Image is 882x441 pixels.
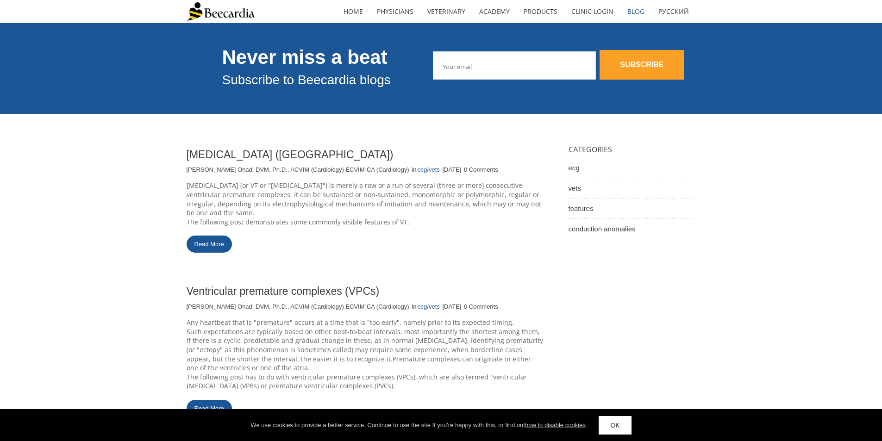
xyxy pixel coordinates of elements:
p: Such expectations are typically based on other beat-to-beat intervals, most importantly the short... [187,327,543,373]
a: how to disable cookies [525,422,586,429]
a: home [337,1,370,22]
a: ecg [569,158,696,178]
p: [DATE] [442,303,461,311]
span: Subscribe to Beecardia blogs [222,73,391,87]
a: Read More [187,236,232,253]
a: Blog [620,1,651,22]
img: Beecardia [187,2,255,21]
div: We use cookies to provide a better service. Continue to use the site If you're happy with this, o... [250,421,587,430]
a: vets [569,178,696,199]
span: CATEGORIES [569,144,612,155]
span: in [412,303,416,310]
a: Read More [187,400,232,417]
span: Premature complexes can originate in either one of the ventricles or one of the atria. [187,354,531,373]
span: / [412,166,440,173]
span: in [412,166,416,173]
a: OK [599,416,631,435]
span: The following post has to do with ventricular premature complexes (VPCs), which are also termed "... [187,373,527,391]
a: Ventricular premature complexes (VPCs) [187,285,380,297]
a: vets [429,166,440,174]
a: [PERSON_NAME] Ohad, DVM, Ph.D., ACVIM (Cardiology) ECVIM-CA (Cardiology) [187,166,409,174]
a: [MEDICAL_DATA] ([GEOGRAPHIC_DATA]) [187,149,394,161]
p: Any heartbeat that is "premature" occurs at a time that is "too early", namely prior to its expec... [187,318,543,327]
a: features [569,199,696,219]
input: Your email [433,51,596,80]
a: Русский [651,1,696,22]
a: conduction anomalies [569,219,696,239]
span: / [412,303,440,310]
p: The following post demonstrates some commonly visible features of VT. [187,217,543,227]
a: Physicians [370,1,420,22]
a: ecg [417,303,427,311]
a: Veterinary [420,1,472,22]
span: 0 Comments [464,166,498,173]
a: Clinic Login [564,1,620,22]
span: 0 Comments [464,303,498,310]
a: ecg [417,166,427,174]
a: Products [517,1,564,22]
p: [MEDICAL_DATA] (or VT or "[MEDICAL_DATA]") is merely a row or a run of several (three or more) co... [187,181,543,217]
a: [PERSON_NAME] Ohad, DVM, Ph.D., ACVIM (Cardiology) ECVIM-CA (Cardiology) [187,303,409,311]
p: [DATE] [442,166,461,174]
a: vets [429,303,440,311]
a: SUBSCRIBE [600,50,684,79]
a: Academy [472,1,517,22]
span: Never miss a beat [222,46,388,68]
